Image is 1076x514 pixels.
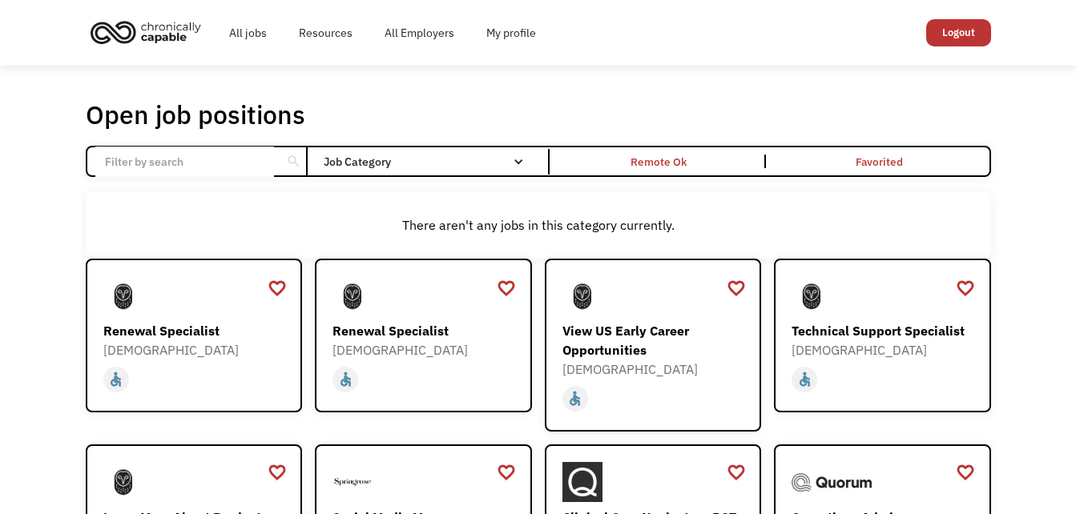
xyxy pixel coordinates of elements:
a: All Employers [369,7,470,58]
a: My profile [470,7,552,58]
input: Filter by search [95,147,274,177]
div: There aren't any jobs in this category currently. [94,215,983,235]
a: home [86,14,213,50]
img: Quartet Health [562,462,602,502]
a: SamsaraTechnical Support Specialist[DEMOGRAPHIC_DATA]accessible [774,259,991,413]
div: accessible [337,367,354,392]
a: favorite_border [727,460,746,484]
img: Chronically Capable logo [86,14,206,50]
div: accessible [796,367,813,392]
img: Samsara [103,276,143,316]
div: accessible [107,367,124,392]
div: Technical Support Specialist [792,321,977,340]
img: Springrose [332,462,373,502]
img: Samsara [562,276,602,316]
div: Remote Ok [631,152,687,171]
a: Favorited [769,147,989,175]
div: Job Category [324,156,539,167]
div: search [286,150,301,174]
h1: Open job positions [86,98,305,131]
a: favorite_border [956,460,975,484]
div: [DEMOGRAPHIC_DATA] [792,340,977,359]
a: favorite_border [268,460,287,484]
div: [DEMOGRAPHIC_DATA] [562,359,748,379]
img: Samsara [792,276,832,316]
img: Samsara [332,276,373,316]
a: favorite_border [727,276,746,300]
a: SamsaraRenewal Specialist[DEMOGRAPHIC_DATA]accessible [315,259,532,413]
div: View US Early Career Opportunities [562,321,748,359]
div: Renewal Specialist [332,321,518,340]
a: Remote Ok [550,147,769,175]
a: favorite_border [497,460,516,484]
div: Renewal Specialist [103,321,289,340]
img: Quorum [792,462,872,502]
div: accessible [566,387,583,411]
form: Email Form [86,146,991,177]
a: SamsaraView US Early Career Opportunities[DEMOGRAPHIC_DATA]accessible [545,259,762,432]
div: [DEMOGRAPHIC_DATA] [103,340,289,359]
div: Job Category [324,149,539,175]
div: [DEMOGRAPHIC_DATA] [332,340,518,359]
a: favorite_border [268,276,287,300]
a: Resources [283,7,369,58]
a: favorite_border [497,276,516,300]
a: favorite_border [956,276,975,300]
img: Samsara [103,462,143,502]
a: Logout [926,19,991,46]
a: SamsaraRenewal Specialist[DEMOGRAPHIC_DATA]accessible [86,259,303,413]
a: All jobs [213,7,283,58]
